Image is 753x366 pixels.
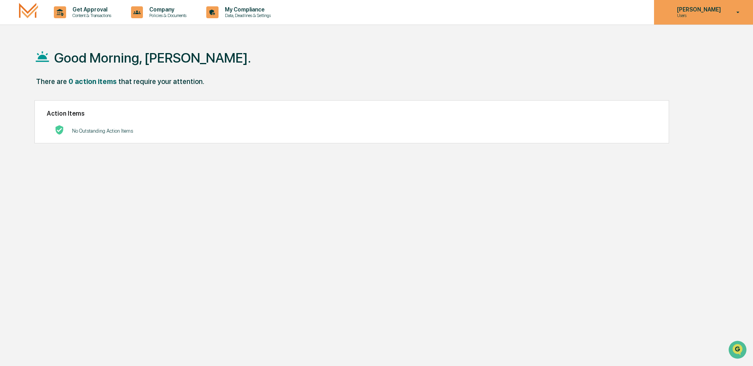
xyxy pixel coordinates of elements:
[5,112,53,126] a: 🔎Data Lookup
[8,17,144,29] p: How can we help?
[57,101,64,107] div: 🗄️
[16,115,50,123] span: Data Lookup
[8,61,22,75] img: 1746055101610-c473b297-6a78-478c-a979-82029cc54cd1
[671,6,725,13] p: [PERSON_NAME]
[66,6,115,13] p: Get Approval
[27,61,130,69] div: Start new chat
[8,101,14,107] div: 🖐️
[143,13,190,18] p: Policies & Documents
[219,6,275,13] p: My Compliance
[19,3,38,21] img: logo
[135,63,144,72] button: Start new chat
[5,97,54,111] a: 🖐️Preclearance
[16,100,51,108] span: Preclearance
[36,77,67,86] div: There are
[55,125,64,135] img: No Actions logo
[68,77,117,86] div: 0 action items
[728,340,749,361] iframe: Open customer support
[143,6,190,13] p: Company
[66,13,115,18] p: Content & Transactions
[8,116,14,122] div: 🔎
[79,134,96,140] span: Pylon
[118,77,204,86] div: that require your attention.
[65,100,98,108] span: Attestations
[219,13,275,18] p: Data, Deadlines & Settings
[27,69,100,75] div: We're available if you need us!
[47,110,657,117] h2: Action Items
[56,134,96,140] a: Powered byPylon
[54,50,251,66] h1: Good Morning, [PERSON_NAME].
[72,128,133,134] p: No Outstanding Action Items
[671,13,725,18] p: Users
[54,97,101,111] a: 🗄️Attestations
